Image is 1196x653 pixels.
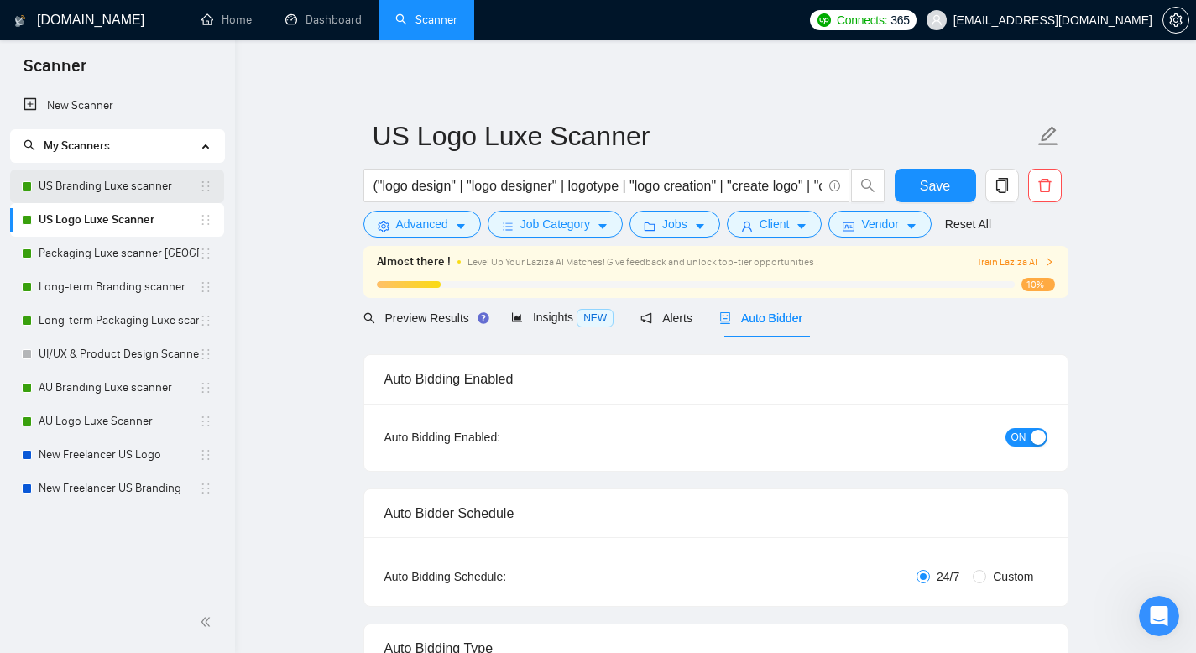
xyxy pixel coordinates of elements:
a: Long-term Packaging Luxe scanner [39,304,199,337]
img: Profile image for Mariia [19,59,53,92]
li: US Branding Luxe scanner [10,170,224,203]
a: Packaging Luxe scanner [GEOGRAPHIC_DATA] [39,237,199,270]
h1: Чат [150,8,188,36]
img: Profile image for Mariia [19,245,53,279]
a: US Branding Luxe scanner [39,170,199,203]
a: New Freelancer US Branding [39,472,199,505]
span: Save [920,175,950,196]
button: barsJob Categorycaret-down [488,211,623,238]
div: Auto Bidding Enabled: [384,428,605,447]
li: New Freelancer US Branding [10,472,224,505]
span: double-left [200,614,217,630]
li: UI/UX & Product Design Scanner [10,337,224,371]
div: Закрыть [295,7,325,37]
li: New Scanner [10,89,224,123]
button: Отправить сообщение [65,447,271,481]
a: New Freelancer US Logo [39,438,199,472]
span: idcard [843,220,854,232]
span: Главная [30,541,81,552]
div: • 6 дн. назад [99,200,177,217]
button: settingAdvancedcaret-down [363,211,481,238]
span: edit [1037,125,1059,147]
span: holder [199,381,212,394]
span: caret-down [455,220,467,232]
span: caret-down [694,220,706,232]
button: setting [1162,7,1189,34]
img: Profile image for Mariia [19,121,53,154]
span: Insights [511,311,614,324]
img: Profile image for Mariia [19,307,53,341]
span: Scanner [10,54,100,89]
span: Чат [156,541,180,552]
div: Mariia [60,200,96,217]
span: Almost there ! [377,253,451,271]
img: upwork-logo.png [817,13,831,27]
span: holder [199,415,212,428]
span: caret-down [597,220,608,232]
span: copy [986,178,1018,193]
span: robot [719,312,731,324]
span: holder [199,247,212,260]
button: Чат [112,499,223,566]
span: Jobs [662,215,687,233]
span: Помощь [254,541,305,552]
img: Profile image for Mariia [19,494,53,527]
div: Mariia [60,76,96,93]
span: Vendor [861,215,898,233]
a: AU Logo Luxe Scanner [39,405,199,438]
li: Long-term Branding scanner [10,270,224,304]
button: copy [985,169,1019,202]
span: caret-down [906,220,917,232]
div: Auto Bidding Schedule: [384,567,605,586]
input: Search Freelance Jobs... [373,175,822,196]
button: Train Laziza AI [977,254,1054,270]
span: Job Category [520,215,590,233]
span: holder [199,280,212,294]
span: My Scanners [24,138,110,153]
div: Mariia [60,386,96,404]
a: setting [1162,13,1189,27]
span: 24/7 [930,567,966,586]
span: Advanced [396,215,448,233]
li: Long-term Packaging Luxe scanner [10,304,224,337]
button: Save [895,169,976,202]
a: AU Branding Luxe scanner [39,371,199,405]
span: area-chart [511,311,523,323]
span: notification [640,312,652,324]
span: holder [199,347,212,361]
li: New Freelancer US Logo [10,438,224,472]
li: AU Branding Luxe scanner [10,371,224,405]
button: userClientcaret-down [727,211,823,238]
div: • 2 дн. назад [99,76,177,93]
img: Profile image for Mariia [19,431,53,465]
span: Connects: [837,11,887,29]
span: holder [199,482,212,495]
span: delete [1029,178,1061,193]
li: Packaging Luxe scanner USA [10,237,224,270]
button: search [851,169,885,202]
div: • 4 дн. назад [99,138,177,155]
a: dashboardDashboard [285,13,362,27]
div: Mariia [60,262,96,279]
div: • 1 нед. назад [99,262,184,279]
a: homeHome [201,13,252,27]
span: holder [199,448,212,462]
span: NEW [577,309,614,327]
span: Alerts [640,311,692,325]
span: bars [502,220,514,232]
div: • 1 нед. назад [99,386,184,404]
button: delete [1028,169,1062,202]
button: folderJobscaret-down [629,211,720,238]
li: AU Logo Luxe Scanner [10,405,224,438]
span: user [741,220,753,232]
img: Profile image for Mariia [19,183,53,217]
img: Profile image for Mariia [19,369,53,403]
span: search [363,312,375,324]
span: Preview Results [363,311,484,325]
span: folder [644,220,655,232]
div: Auto Bidder Schedule [384,489,1047,537]
div: • 1 нед. назад [99,324,184,342]
div: Mariia [60,138,96,155]
span: Client [760,215,790,233]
